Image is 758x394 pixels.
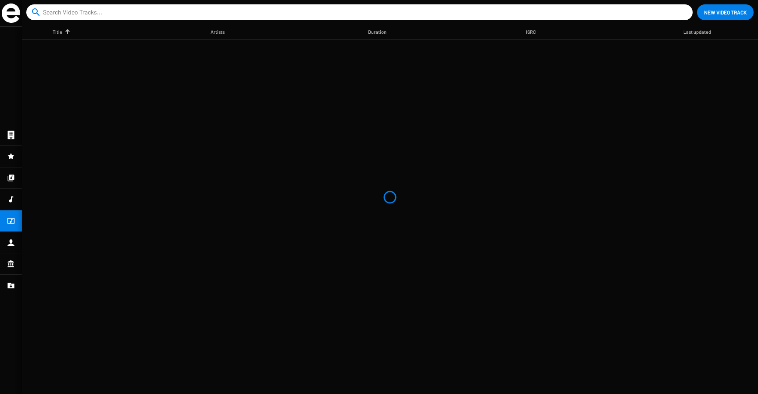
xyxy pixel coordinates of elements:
[43,4,679,20] input: Search Video Tracks...
[2,4,20,23] img: grand-sigle.svg
[53,28,70,36] div: Title
[697,4,754,20] button: New Video Track
[211,28,225,36] div: Artists
[211,28,232,36] div: Artists
[368,28,394,36] div: Duration
[683,28,711,36] div: Last updated
[526,28,544,36] div: ISRC
[704,4,747,20] span: New Video Track
[368,28,386,36] div: Duration
[31,7,41,18] mat-icon: search
[683,28,719,36] div: Last updated
[526,28,536,36] div: ISRC
[53,28,62,36] div: Title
